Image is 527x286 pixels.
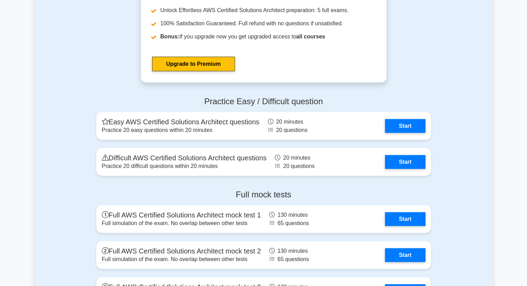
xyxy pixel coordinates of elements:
a: Upgrade to Premium [152,57,235,71]
a: Start [385,119,425,133]
a: Start [385,155,425,169]
a: Start [385,248,425,262]
a: Start [385,212,425,226]
h4: Practice Easy / Difficult question [96,97,431,107]
h4: Full mock tests [96,190,431,200]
